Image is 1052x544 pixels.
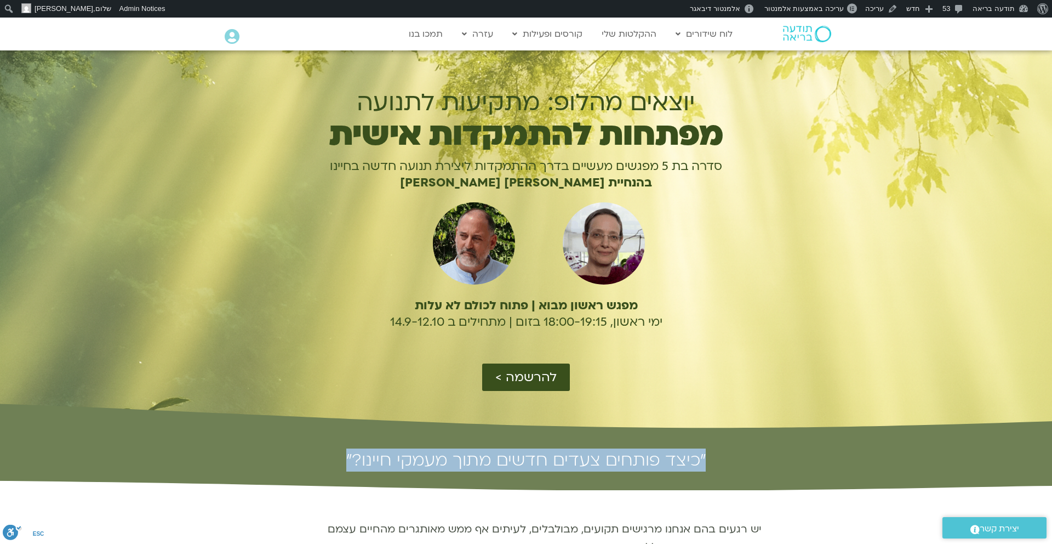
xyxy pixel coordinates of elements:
[482,364,570,391] a: להרשמה >
[942,517,1047,539] a: יצירת קשר
[289,158,763,174] p: סדרה בת 5 מפגשים מעשיים בדרך ההתמקדות ליצירת תנועה חדשה בחיינו
[390,314,662,330] span: ימי ראשון, 18:00-19:15 בזום | מתחילים ב 14.9-12.10
[495,370,557,384] span: להרשמה >
[225,451,827,469] h2: ״כיצד פותחים צעדים חדשים מתוך מעמקי חיינו?״
[35,4,93,13] span: [PERSON_NAME]
[980,522,1019,536] span: יצירת קשר
[289,89,763,116] h1: יוצאים מהלופ: מתקיעות לתנועה
[670,24,738,44] a: לוח שידורים
[764,4,844,13] span: עריכה באמצעות אלמנטור
[400,174,652,191] b: בהנחיית [PERSON_NAME] [PERSON_NAME]
[289,122,763,148] h1: מפתחות להתמקדות אישית
[415,297,638,314] b: מפגש ראשון מבוא | פתוח לכולם לא עלות
[783,26,831,42] img: תודעה בריאה
[507,24,588,44] a: קורסים ופעילות
[456,24,499,44] a: עזרה
[596,24,662,44] a: ההקלטות שלי
[403,24,448,44] a: תמכו בנו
